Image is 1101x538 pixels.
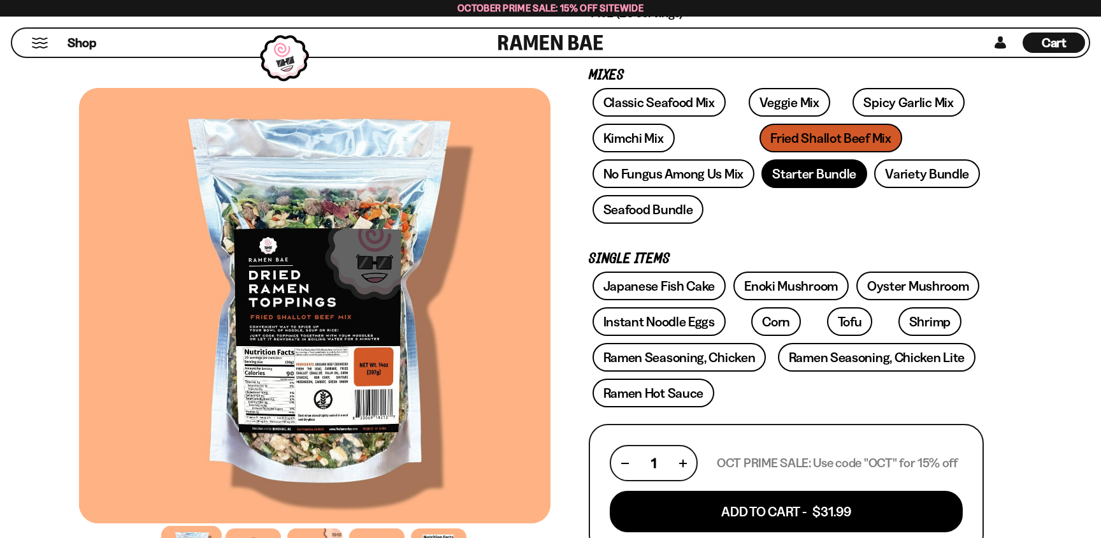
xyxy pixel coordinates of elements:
a: No Fungus Among Us Mix [593,159,754,188]
a: Oyster Mushroom [856,272,980,300]
span: Cart [1042,35,1067,50]
p: OCT PRIME SALE: Use code "OCT" for 15% off [717,455,958,471]
a: Corn [751,307,801,336]
a: Japanese Fish Cake [593,272,726,300]
p: Mixes [589,69,984,82]
a: Tofu [827,307,873,336]
a: Enoki Mushroom [733,272,849,300]
span: 1 [651,455,656,471]
button: Mobile Menu Trigger [31,38,48,48]
a: Instant Noodle Eggs [593,307,726,336]
div: Cart [1023,29,1085,57]
span: October Prime Sale: 15% off Sitewide [457,2,644,14]
p: Single Items [589,253,984,265]
a: Shrimp [898,307,961,336]
a: Ramen Hot Sauce [593,379,715,407]
a: Starter Bundle [761,159,867,188]
a: Shop [68,33,96,53]
a: Ramen Seasoning, Chicken Lite [778,343,975,372]
button: Add To Cart - $31.99 [610,491,963,532]
a: Veggie Mix [749,88,830,117]
a: Seafood Bundle [593,195,704,224]
a: Variety Bundle [874,159,980,188]
a: Spicy Garlic Mix [853,88,964,117]
a: Ramen Seasoning, Chicken [593,343,766,372]
span: Shop [68,34,96,52]
a: Kimchi Mix [593,124,675,152]
a: Classic Seafood Mix [593,88,726,117]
